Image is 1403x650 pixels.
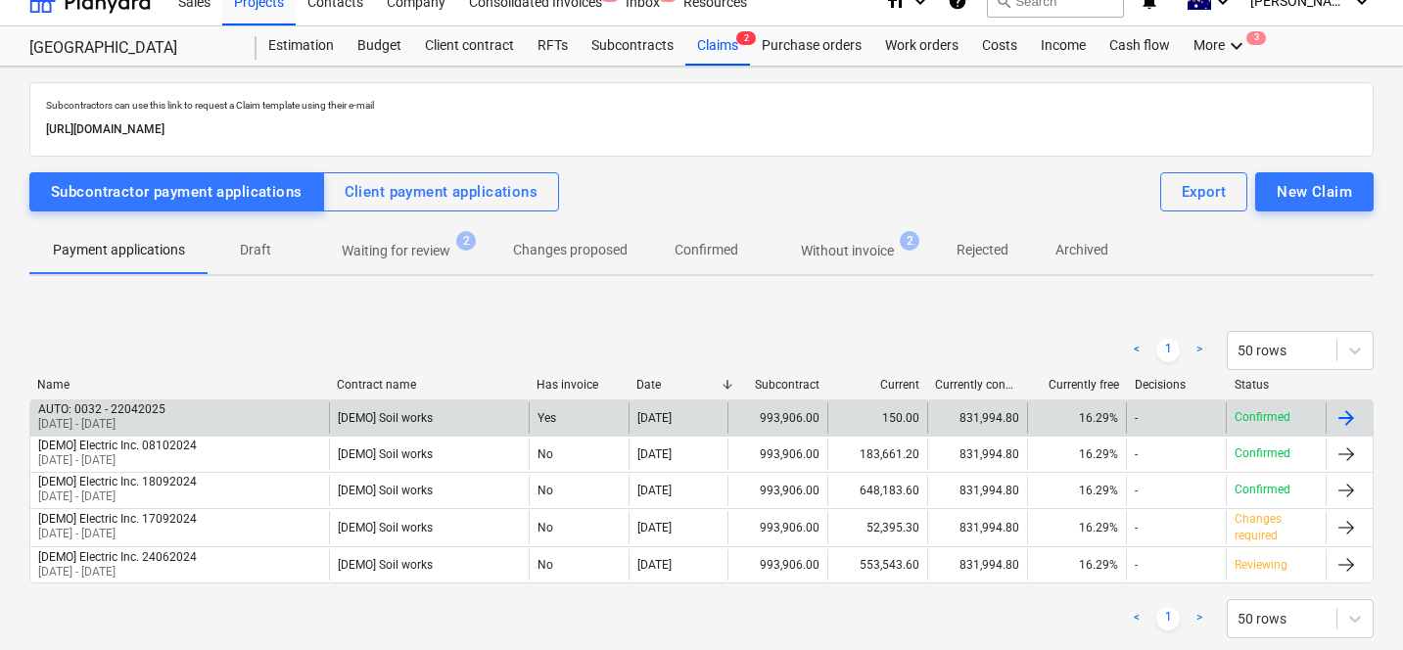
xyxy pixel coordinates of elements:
div: 993,906.00 [727,439,827,470]
div: Decisions [1135,378,1219,392]
div: [DEMO] Electric Inc. 24062024 [38,550,197,564]
p: Confirmed [1235,445,1290,462]
p: [URL][DOMAIN_NAME] [46,119,1357,140]
div: 52,395.30 [827,511,927,544]
span: 16.29% [1079,484,1118,497]
span: 16.29% [1079,558,1118,572]
div: Claims [685,26,750,66]
div: - [1135,521,1138,534]
a: Estimation [257,26,346,66]
p: [DATE] - [DATE] [38,452,197,469]
p: Without invoice [801,241,894,261]
div: Subcontract [735,378,819,392]
div: [DEMO] Electric Inc. 17092024 [38,512,197,526]
button: New Claim [1255,172,1374,211]
div: No [529,475,629,506]
div: Subcontractor payment applications [51,179,303,205]
a: Previous page [1125,607,1148,630]
a: Cash flow [1098,26,1182,66]
i: keyboard_arrow_down [1225,34,1248,58]
div: [DEMO] Soil works [338,558,433,572]
div: Export [1182,179,1227,205]
p: Confirmed [1235,409,1290,426]
div: [DATE] [637,558,672,572]
iframe: Chat Widget [1305,556,1403,650]
div: - [1135,411,1138,425]
div: - [1135,447,1138,461]
a: Income [1029,26,1098,66]
div: [DATE] [637,411,672,425]
p: Rejected [957,240,1008,260]
div: [DEMO] Soil works [338,521,433,534]
div: 831,994.80 [927,439,1027,470]
div: No [529,439,629,470]
p: [DATE] - [DATE] [38,526,197,542]
a: Claims2 [685,26,750,66]
div: New Claim [1277,179,1352,205]
div: No [529,549,629,580]
div: Status [1235,378,1319,392]
p: Archived [1055,240,1108,260]
p: [DATE] - [DATE] [38,488,197,505]
p: Changes proposed [513,240,628,260]
div: [DATE] [637,447,672,461]
div: Yes [529,402,629,434]
a: Budget [346,26,413,66]
p: Confirmed [675,240,738,260]
p: Draft [232,240,279,260]
div: 831,994.80 [927,511,1027,544]
div: [DATE] [637,521,672,534]
div: Name [37,378,321,392]
a: Costs [970,26,1029,66]
span: 3 [1246,31,1266,45]
a: Next page [1188,607,1211,630]
div: 993,906.00 [727,549,827,580]
div: 993,906.00 [727,511,827,544]
p: Changes required [1235,511,1318,544]
div: 993,906.00 [727,475,827,506]
span: 16.29% [1079,411,1118,425]
div: 553,543.60 [827,549,927,580]
div: [DEMO] Soil works [338,447,433,461]
div: AUTO: 0032 - 22042025 [38,402,165,416]
span: 16.29% [1079,447,1118,461]
div: 831,994.80 [927,549,1027,580]
div: 993,906.00 [727,402,827,434]
div: [DEMO] Electric Inc. 08102024 [38,439,197,452]
span: 2 [900,231,919,251]
div: No [529,511,629,544]
p: Waiting for review [342,241,450,261]
div: 183,661.20 [827,439,927,470]
div: [DEMO] Electric Inc. 18092024 [38,475,197,488]
a: Next page [1188,339,1211,362]
span: 2 [456,231,476,251]
p: Payment applications [53,240,185,260]
p: Reviewing [1235,557,1287,574]
div: 648,183.60 [827,475,927,506]
span: 2 [736,31,756,45]
button: Client payment applications [323,172,560,211]
a: RFTs [526,26,580,66]
div: Date [636,378,721,392]
a: Work orders [873,26,970,66]
div: [DEMO] Soil works [338,484,433,497]
div: Currently free [1035,378,1119,392]
div: Purchase orders [750,26,873,66]
div: Contract name [337,378,521,392]
span: 16.29% [1079,521,1118,534]
div: Currently confirmed total [935,378,1019,392]
p: [DATE] - [DATE] [38,416,165,433]
a: Client contract [413,26,526,66]
div: More [1182,26,1260,66]
div: 831,994.80 [927,475,1027,506]
button: Export [1160,172,1248,211]
div: - [1135,484,1138,497]
p: [DATE] - [DATE] [38,564,197,580]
